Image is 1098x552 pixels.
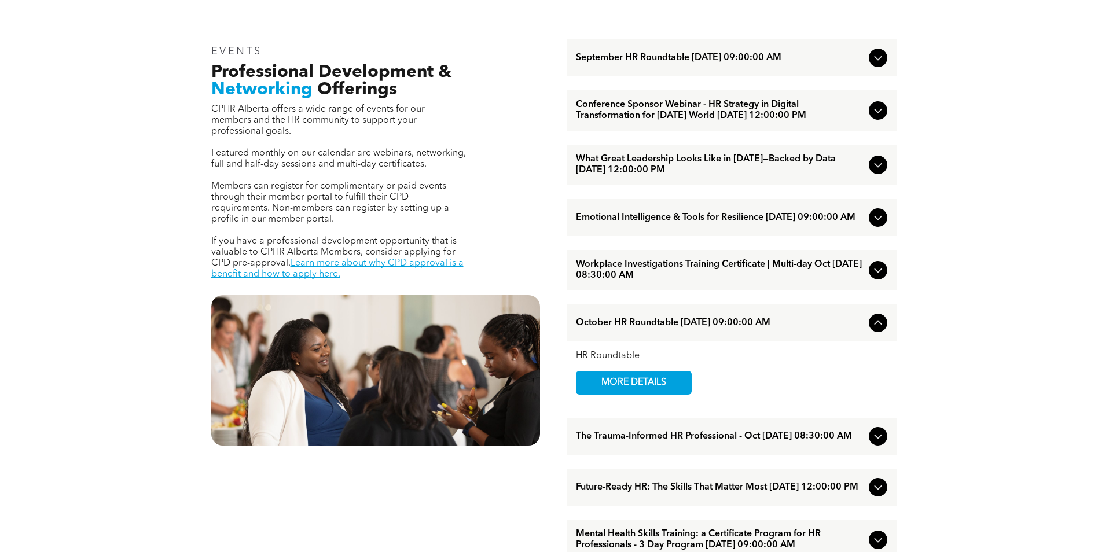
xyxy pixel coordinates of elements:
div: HR Roundtable [576,351,887,362]
span: Conference Sponsor Webinar - HR Strategy in Digital Transformation for [DATE] World [DATE] 12:00:... [576,100,864,122]
span: Workplace Investigations Training Certificate | Multi-day Oct [DATE] 08:30:00 AM [576,259,864,281]
span: CPHR Alberta offers a wide range of events for our members and the HR community to support your p... [211,105,425,136]
span: Mental Health Skills Training: a Certificate Program for HR Professionals - 3 Day Program [DATE] ... [576,529,864,551]
span: Emotional Intelligence & Tools for Resilience [DATE] 09:00:00 AM [576,212,864,223]
span: Members can register for complimentary or paid events through their member portal to fulfill thei... [211,182,449,224]
span: EVENTS [211,46,263,57]
span: If you have a professional development opportunity that is valuable to CPHR Alberta Members, cons... [211,237,457,268]
a: Learn more about why CPD approval is a benefit and how to apply here. [211,259,464,279]
span: September HR Roundtable [DATE] 09:00:00 AM [576,53,864,64]
a: MORE DETAILS [576,371,692,395]
span: Featured monthly on our calendar are webinars, networking, full and half-day sessions and multi-d... [211,149,466,169]
span: October HR Roundtable [DATE] 09:00:00 AM [576,318,864,329]
span: The Trauma-Informed HR Professional - Oct [DATE] 08:30:00 AM [576,431,864,442]
span: What Great Leadership Looks Like in [DATE]—Backed by Data [DATE] 12:00:00 PM [576,154,864,176]
span: Offerings [317,81,397,98]
span: Professional Development & [211,64,451,81]
span: Future-Ready HR: The Skills That Matter Most [DATE] 12:00:00 PM [576,482,864,493]
span: MORE DETAILS [588,371,680,394]
span: Networking [211,81,313,98]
